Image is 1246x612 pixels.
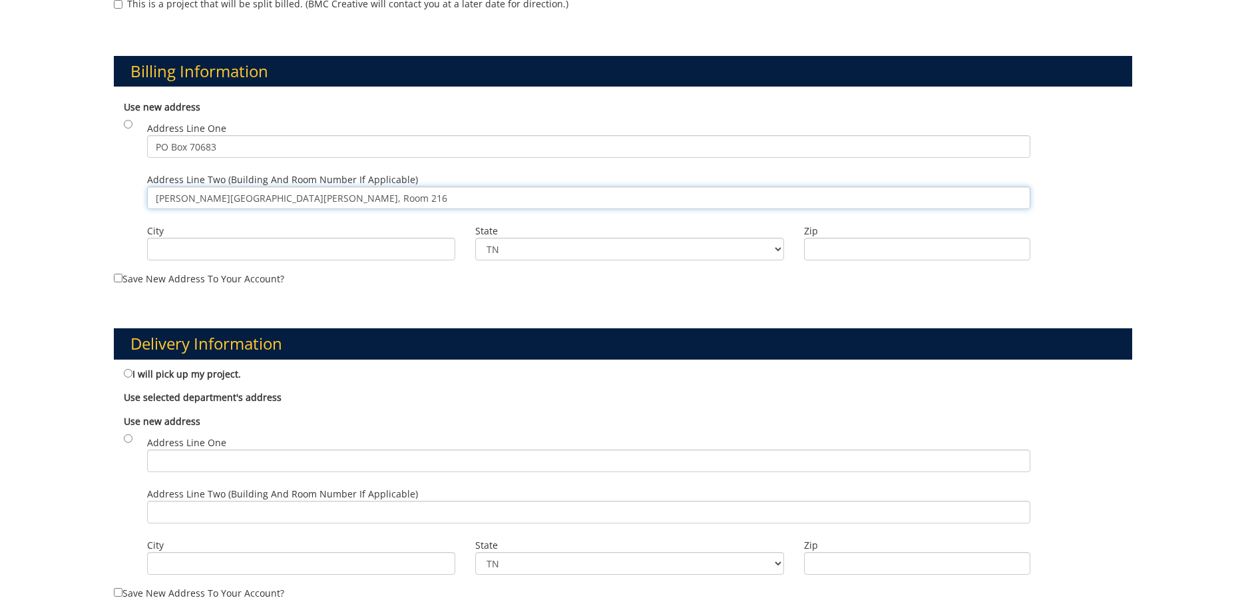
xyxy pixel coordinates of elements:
b: Use selected department's address [124,391,282,404]
label: Address Line Two (Building and Room Number if applicable) [147,173,1030,209]
input: Save new address to your account? [114,588,122,597]
label: City [147,539,455,552]
label: Address Line Two (Building and Room Number if applicable) [147,487,1030,523]
label: Zip [804,539,1030,552]
h3: Delivery Information [114,328,1132,359]
input: Zip [804,238,1030,260]
label: State [475,539,783,552]
b: Use new address [124,101,200,113]
input: Zip [804,552,1030,575]
label: I will pick up my project. [124,366,241,381]
input: City [147,238,455,260]
label: Address Line One [147,436,1030,472]
b: Use new address [124,415,200,428]
input: Address Line One [147,135,1030,158]
label: State [475,224,783,238]
input: I will pick up my project. [124,369,132,378]
label: Address Line One [147,122,1030,158]
input: Address Line One [147,450,1030,472]
input: City [147,552,455,575]
input: Address Line Two (Building and Room Number if applicable) [147,186,1030,209]
input: Address Line Two (Building and Room Number if applicable) [147,501,1030,523]
h3: Billing Information [114,56,1132,87]
input: Save new address to your account? [114,274,122,282]
label: City [147,224,455,238]
label: Zip [804,224,1030,238]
